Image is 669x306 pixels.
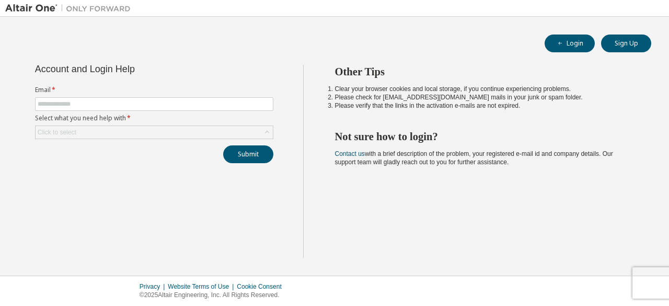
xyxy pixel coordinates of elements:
[140,291,288,300] p: © 2025 Altair Engineering, Inc. All Rights Reserved.
[545,35,595,52] button: Login
[601,35,651,52] button: Sign Up
[335,150,613,166] span: with a brief description of the problem, your registered e-mail id and company details. Our suppo...
[140,282,168,291] div: Privacy
[35,86,273,94] label: Email
[35,65,226,73] div: Account and Login Help
[168,282,237,291] div: Website Terms of Use
[36,126,273,139] div: Click to select
[335,93,633,101] li: Please check for [EMAIL_ADDRESS][DOMAIN_NAME] mails in your junk or spam folder.
[237,282,287,291] div: Cookie Consent
[335,101,633,110] li: Please verify that the links in the activation e-mails are not expired.
[335,65,633,78] h2: Other Tips
[223,145,273,163] button: Submit
[335,85,633,93] li: Clear your browser cookies and local storage, if you continue experiencing problems.
[5,3,136,14] img: Altair One
[335,130,633,143] h2: Not sure how to login?
[35,114,273,122] label: Select what you need help with
[38,128,76,137] div: Click to select
[335,150,365,157] a: Contact us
